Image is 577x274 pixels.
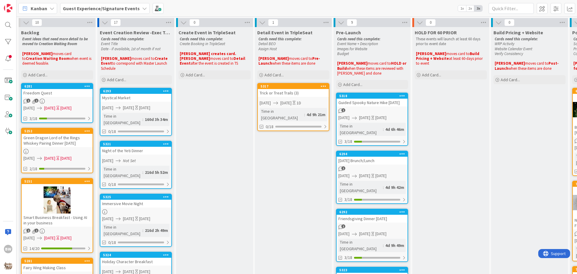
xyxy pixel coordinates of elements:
div: Holiday Character Breakfast [100,258,171,266]
span: moves card to [22,51,72,61]
span: 1x [458,5,466,11]
div: Trick or Treat Trails (3) [258,89,329,97]
div: 5323 [339,268,408,272]
div: 216d 2h 49m [143,227,169,234]
div: Guided Spooky Nature Hike [DATE] [337,99,408,106]
div: Time in [GEOGRAPHIC_DATA] [102,113,142,126]
span: Add Card... [264,72,284,78]
span: 1 [26,99,30,103]
span: 0/18 [108,181,116,188]
span: 2x [466,5,474,11]
span: [DATE] [260,100,271,106]
div: 6294 [337,151,408,157]
span: [DATE] [102,158,113,164]
span: 3/18 [344,254,352,261]
div: [DATE] [375,173,386,179]
div: 5281Fairy Wing Making Class [22,258,93,272]
div: 5252Green Dragon Lord of the Rings Whiskey Pairing Dinner [DATE] [22,128,93,147]
a: 6294[DATE] Brunch/Lunch[DATE][DATE][DATE]Time in [GEOGRAPHIC_DATA]:4d 9h 42m3/18 [336,151,408,204]
input: Quick Filter... [489,3,534,14]
span: Add Card... [186,72,205,78]
span: : [383,242,384,249]
span: [DATE] [44,155,55,162]
span: 1 [341,166,345,170]
div: 1D [297,100,301,106]
div: [DATE] [375,231,386,237]
span: 3/18 [344,196,352,203]
strong: Build Pricing + Website [416,51,480,61]
div: 5317Trick or Treat Trails (3) [258,84,329,97]
span: moves card to [131,56,155,61]
div: Freedom Quest [22,89,93,97]
span: [DATE] [23,105,35,111]
em: Event Title [101,41,118,46]
span: Kanban [31,5,47,12]
div: Mystical Market [100,94,171,102]
span: 1 [35,99,38,103]
div: 5324 [100,252,171,258]
p: These events will launch at least 60 days prior to event date [416,37,486,47]
span: [DATE] [123,105,134,111]
a: 6293Mystical Market[DATE][DATE][DATE]Time in [GEOGRAPHIC_DATA]:160d 3h 34m0/18 [100,88,172,136]
span: when these items are reviewed with [PERSON_NAME] and done [337,66,404,76]
span: Add Card... [501,77,520,82]
div: 5325 [103,195,171,199]
div: 5252 [24,129,93,133]
div: Immersive Movie Night [100,200,171,208]
strong: [PERSON_NAME] [495,61,525,66]
span: 0 [189,19,200,26]
img: avatar [4,262,12,270]
em: Event Name + Description [337,41,378,46]
div: Time in [GEOGRAPHIC_DATA] [338,239,383,252]
div: 5151 [22,179,93,184]
span: 10 [32,19,42,26]
div: 6294 [339,152,408,156]
em: Cards need this complete: [101,36,144,42]
a: 5252Green Dragon Lord of the Rings Whiskey Pairing Dinner [DATE][DATE][DATE][DATE]2/18 [21,128,93,173]
em: Cards need this complete: [180,36,223,42]
span: Backlog [21,29,39,35]
div: Smart Business Breakfast - Using AI in your business [22,214,93,227]
span: 3/18 [344,138,352,145]
div: 6281 [22,84,93,89]
div: 6292Friendsgiving Dinner [DATE] [337,209,408,223]
strong: [PERSON_NAME] [337,61,368,66]
em: Event Ideas that need more detail to be moved to Creation Waiting Room [22,36,89,46]
div: 5321 [103,142,171,146]
span: 0/18 [266,124,273,130]
div: 6293 [100,88,171,94]
div: [DATE] [139,216,150,222]
div: 5252 [22,128,93,134]
em: Cards need this complete: [337,36,380,42]
span: [DATE] [23,235,35,241]
div: 4d 9h 21m [305,111,327,118]
a: 5318Guided Spooky Nature Hike [DATE][DATE][DATE][DATE]Time in [GEOGRAPHIC_DATA]:4d 6h 46m3/18 [336,93,408,146]
span: [DATE] [102,216,113,222]
a: 5325Immersive Movie Night[DATE][DATE][DATE]Time in [GEOGRAPHIC_DATA]:216d 2h 49m0/18 [100,194,172,247]
span: moves card to [446,51,470,56]
em: Budget [337,51,349,56]
div: 5323 [337,267,408,273]
span: 2 [26,229,30,232]
div: [DATE] [60,235,72,241]
span: when event is deemed feasible. [22,56,92,66]
span: Support [13,1,27,8]
em: Detail BEO [258,41,276,46]
span: 1 [341,224,345,228]
span: moves card to [289,56,312,61]
div: 4d 9h 49m [384,242,406,249]
div: [DATE] [139,105,150,111]
div: 5281 [22,258,93,264]
span: : [142,227,143,234]
em: Cards need this complete: [258,36,302,42]
div: Time in [GEOGRAPHIC_DATA] [102,224,142,237]
div: 5318 [339,94,408,98]
span: [DATE] [123,216,134,222]
span: 1 [35,229,38,232]
span: [DATE] [280,100,292,106]
strong: [PERSON_NAME] [101,56,131,61]
div: Time in [GEOGRAPHIC_DATA] [338,181,383,194]
div: 5325 [100,194,171,200]
span: HOLD FOR 60 PRIOR [415,29,457,35]
span: after the event is created in TS [191,61,238,66]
